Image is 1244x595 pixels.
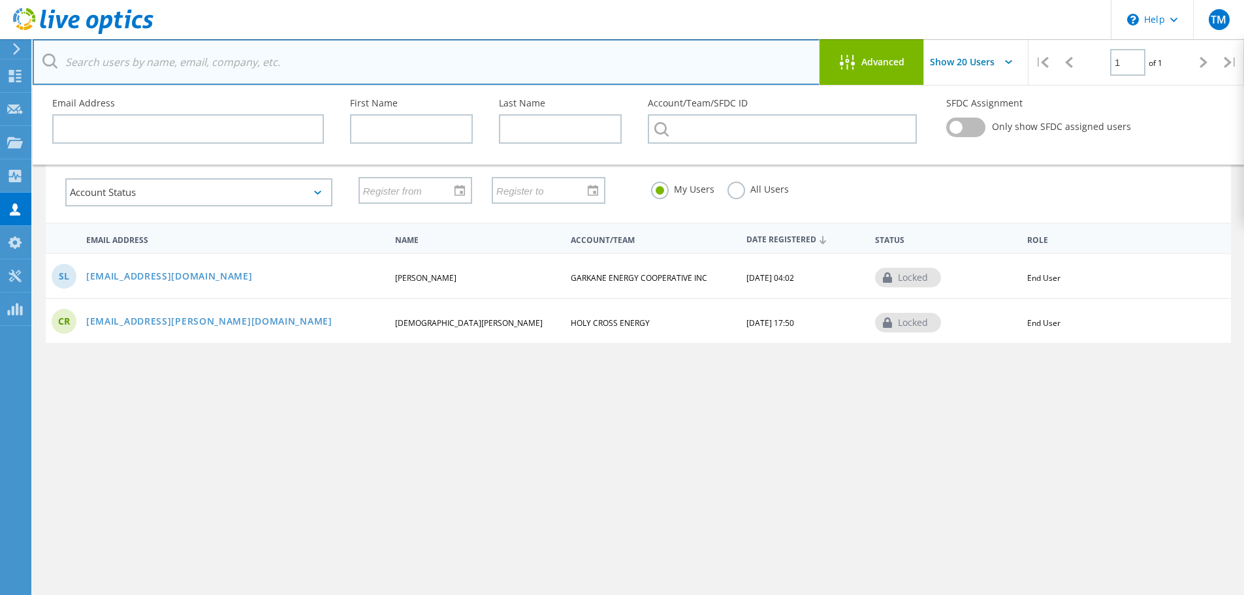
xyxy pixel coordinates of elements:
[65,178,332,206] div: Account Status
[395,272,456,283] span: [PERSON_NAME]
[875,313,941,332] div: locked
[499,99,622,108] label: Last Name
[395,317,543,329] span: [DEMOGRAPHIC_DATA][PERSON_NAME]
[493,178,595,202] input: Register to
[58,317,70,326] span: CR
[571,317,650,329] span: HOLY CROSS ENERGY
[746,236,864,244] span: Date Registered
[1211,14,1226,25] span: TM
[13,27,153,37] a: Live Optics Dashboard
[571,236,735,244] span: Account/Team
[861,57,904,67] span: Advanced
[52,99,324,108] label: Email Address
[86,317,332,328] a: [EMAIL_ADDRESS][PERSON_NAME][DOMAIN_NAME]
[33,39,820,85] input: Search users by name, email, company, etc.
[746,272,794,283] span: [DATE] 04:02
[1149,57,1162,69] span: of 1
[86,236,384,244] span: Email Address
[875,268,941,287] div: locked
[350,99,473,108] label: First Name
[1027,236,1180,244] span: Role
[875,236,1016,244] span: Status
[651,182,714,194] label: My Users
[59,272,69,281] span: SL
[992,122,1131,131] span: Only show SFDC assigned users
[360,178,462,202] input: Register from
[746,317,794,329] span: [DATE] 17:50
[395,236,560,244] span: Name
[946,99,1218,108] label: SFDC Assignment
[1029,39,1055,86] div: |
[1127,14,1139,25] svg: \n
[727,182,789,194] label: All Users
[1027,317,1061,329] span: End User
[1027,272,1061,283] span: End User
[1217,39,1244,86] div: |
[86,272,253,283] a: [EMAIL_ADDRESS][DOMAIN_NAME]
[571,272,707,283] span: GARKANE ENERGY COOPERATIVE INC
[648,99,919,108] label: Account/Team/SFDC ID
